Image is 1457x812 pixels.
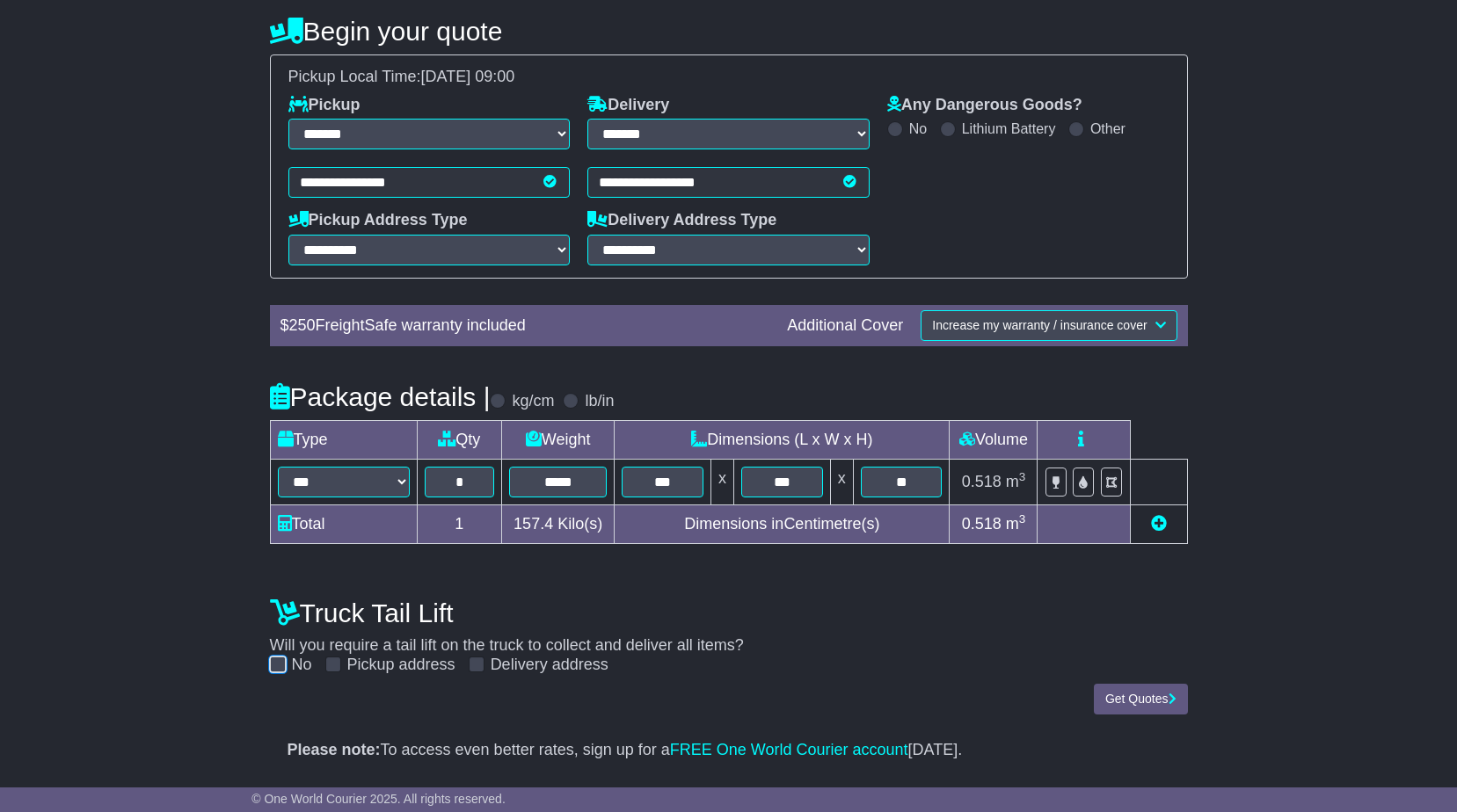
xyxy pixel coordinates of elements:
[1094,684,1188,714] button: Get Quotes
[270,17,1188,46] h4: Begin your quote
[1151,515,1167,533] a: Add new item
[1019,512,1026,526] sup: 3
[280,68,1178,87] div: Pickup Local Time:
[830,460,853,505] td: x
[270,421,417,460] td: Type
[1019,470,1026,483] sup: 3
[778,316,912,336] div: Additional Cover
[962,515,1002,533] span: 0.518
[272,316,779,336] div: $ FreightSafe warranty included
[288,211,468,230] label: Pickup Address Type
[270,382,491,411] h4: Package details |
[587,211,776,230] label: Delivery Address Type
[288,741,381,758] strong: Please note:
[491,656,608,675] label: Delivery address
[887,96,1082,115] label: Any Dangerous Goods?
[711,460,734,505] td: x
[1090,120,1126,137] label: Other
[962,473,1002,490] span: 0.518
[502,421,615,460] td: Weight
[670,741,908,758] a: FREE One World Courier account
[615,421,950,460] td: Dimensions (L x W x H)
[270,505,417,544] td: Total
[261,589,1197,675] div: Will you require a tail lift on the truck to collect and deliver all items?
[909,120,927,137] label: No
[932,318,1147,332] span: Increase my warranty / insurance cover
[270,598,1188,627] h4: Truck Tail Lift
[1006,515,1026,533] span: m
[587,96,669,115] label: Delivery
[1006,473,1026,490] span: m
[585,392,614,411] label: lb/in
[502,505,615,544] td: Kilo(s)
[421,68,515,85] span: [DATE] 09:00
[417,505,502,544] td: 1
[292,656,312,675] label: No
[615,505,950,544] td: Dimensions in Centimetre(s)
[288,741,1170,760] p: To access even better rates, sign up for a [DATE].
[251,792,506,806] span: © One World Courier 2025. All rights reserved.
[514,515,553,533] span: 157.4
[288,96,361,115] label: Pickup
[512,392,554,411] label: kg/cm
[962,120,1056,137] label: Lithium Battery
[347,656,455,675] label: Pickup address
[921,310,1177,341] button: Increase my warranty / insurance cover
[950,421,1038,460] td: Volume
[417,421,502,460] td: Qty
[289,316,316,334] span: 250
